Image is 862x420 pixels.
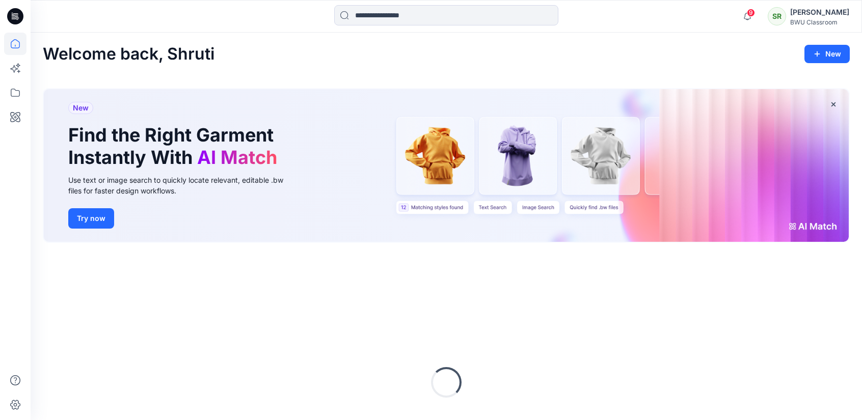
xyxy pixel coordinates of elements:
div: BWU Classroom [790,18,849,26]
h2: Welcome back, Shruti [43,45,214,64]
span: 9 [747,9,755,17]
div: Use text or image search to quickly locate relevant, editable .bw files for faster design workflows. [68,175,298,196]
span: AI Match [197,146,277,169]
div: SR [768,7,786,25]
button: Try now [68,208,114,229]
span: New [73,102,89,114]
button: New [804,45,850,63]
h1: Find the Right Garment Instantly With [68,124,282,168]
div: [PERSON_NAME] [790,6,849,18]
